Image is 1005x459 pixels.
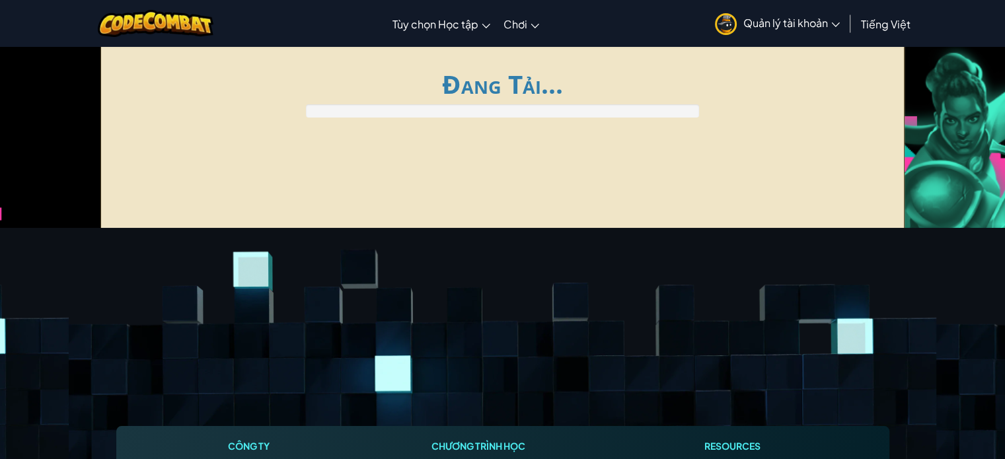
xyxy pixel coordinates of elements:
a: Tùy chọn Học tập [386,6,497,42]
img: CodeCombat logo [98,10,213,37]
h1: Chương trình học [392,439,566,453]
span: Quản lý tài khoản [743,16,840,30]
h1: Resources [663,439,801,453]
h1: Công ty [204,439,294,453]
span: Tiếng Việt [861,17,911,31]
a: Quản lý tài khoản [708,3,846,44]
a: Chơi [497,6,546,42]
a: Tiếng Việt [854,6,917,42]
img: avatar [715,13,737,35]
span: Tùy chọn Học tập [392,17,478,31]
h1: Đang Tải... [109,70,896,98]
span: Chơi [503,17,527,31]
